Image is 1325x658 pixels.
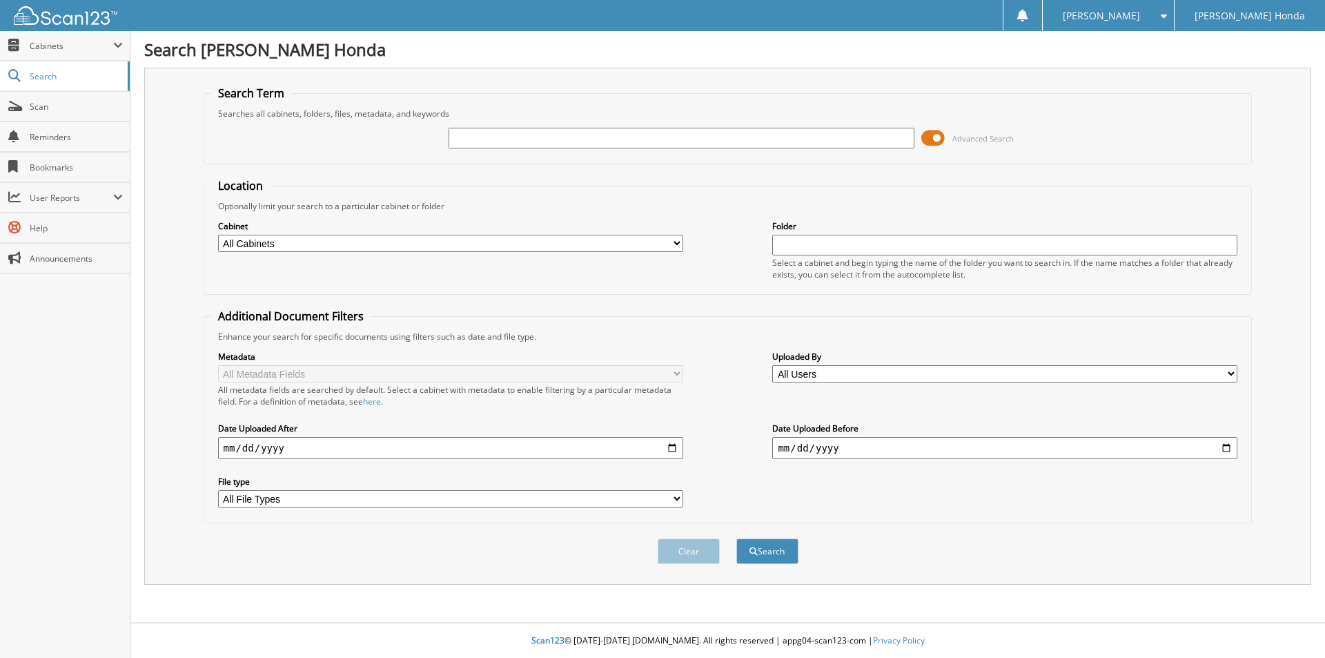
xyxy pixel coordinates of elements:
[218,476,683,487] label: File type
[30,101,123,113] span: Scan
[211,108,1245,119] div: Searches all cabinets, folders, files, metadata, and keywords
[30,70,121,82] span: Search
[211,200,1245,212] div: Optionally limit your search to a particular cabinet or folder
[218,220,683,232] label: Cabinet
[211,309,371,324] legend: Additional Document Filters
[218,437,683,459] input: start
[218,384,683,407] div: All metadata fields are searched by default. Select a cabinet with metadata to enable filtering b...
[211,331,1245,342] div: Enhance your search for specific documents using filters such as date and file type.
[218,423,683,434] label: Date Uploaded After
[363,396,381,407] a: here
[531,635,565,646] span: Scan123
[952,133,1014,144] span: Advanced Search
[30,40,113,52] span: Cabinets
[30,131,123,143] span: Reminders
[873,635,925,646] a: Privacy Policy
[30,192,113,204] span: User Reports
[30,162,123,173] span: Bookmarks
[218,351,683,362] label: Metadata
[1195,12,1305,20] span: [PERSON_NAME] Honda
[14,6,117,25] img: scan123-logo-white.svg
[1063,12,1140,20] span: [PERSON_NAME]
[130,624,1325,658] div: © [DATE]-[DATE] [DOMAIN_NAME]. All rights reserved | appg04-scan123-com |
[144,38,1311,61] h1: Search [PERSON_NAME] Honda
[211,86,291,101] legend: Search Term
[658,539,720,564] button: Clear
[772,351,1237,362] label: Uploaded By
[772,437,1237,459] input: end
[30,253,123,264] span: Announcements
[772,220,1237,232] label: Folder
[772,257,1237,280] div: Select a cabinet and begin typing the name of the folder you want to search in. If the name match...
[736,539,798,564] button: Search
[30,222,123,234] span: Help
[211,178,270,193] legend: Location
[772,423,1237,434] label: Date Uploaded Before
